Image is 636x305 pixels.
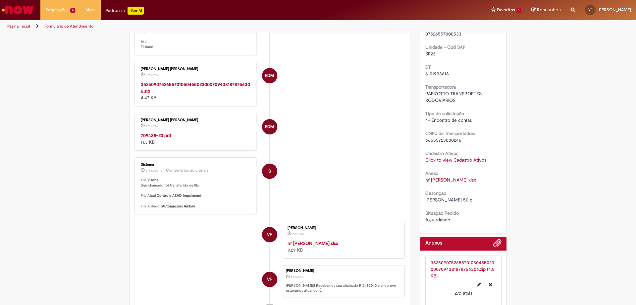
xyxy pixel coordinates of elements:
span: BR23 [425,51,436,57]
div: Elisiane de Moura Cardozo [262,68,277,83]
a: Formulário de Atendimento [44,24,93,29]
span: VF [588,8,592,12]
time: 05/09/2025 07:40:56 [146,73,158,77]
div: Padroniza [106,7,144,15]
span: Rascunhos [537,7,561,13]
div: [PERSON_NAME] [288,226,398,230]
time: 04/09/2025 20:38:35 [291,275,303,279]
span: 27d atrás [146,169,158,173]
span: VF [267,271,272,287]
img: ServiceNow [1,3,35,17]
span: 27d atrás [146,124,158,128]
time: 04/09/2025 20:38:38 [146,169,158,173]
div: Elisiane de Moura Cardozo [262,119,277,134]
a: Click to view Cadastro Ativos [425,157,486,163]
b: Transportadora [425,84,456,90]
span: 27d atrás [454,290,472,296]
p: [PERSON_NAME]! Recebemos seu chamado R13483040 e em breve estaremos atuando. [286,283,401,293]
span: EDM [265,119,274,135]
div: Vitoria Junqueira Fornasaro [262,272,277,287]
span: Aguardando [425,217,450,223]
time: 05/09/2025 07:40:55 [146,124,158,128]
span: 6101993618 [425,71,449,77]
span: More [85,7,96,13]
ul: Trilhas de página [5,20,419,33]
div: System [262,164,277,179]
div: 11.3 KB [141,132,251,145]
span: 1 [516,8,521,13]
a: 35250907526557010504550230007094381878756306.zip (4.5 KB) [431,260,495,279]
a: Rascunhos [531,7,561,13]
span: 66555723000246 [425,137,461,143]
div: Vitoria Junqueira Fornasaro [262,227,277,242]
b: CNPJ da Transportadora [425,130,475,136]
span: 27d atrás [146,73,158,77]
small: Comentários adicionais [166,168,208,173]
a: Página inicial [7,24,30,29]
b: Automações Ambev [162,204,195,209]
span: Favoritos [497,7,515,13]
span: Requisições [45,7,69,13]
span: 27d atrás [292,232,304,236]
span: S [268,163,271,179]
div: [PERSON_NAME] [PERSON_NAME] [141,118,251,122]
div: [PERSON_NAME] [286,269,401,273]
b: DT [425,64,431,70]
p: +GenAi [128,7,144,15]
div: Sistema [141,163,251,167]
div: 4.47 KB [141,81,251,101]
span: [PERSON_NAME] [598,7,631,13]
span: 6 [70,8,76,13]
b: Situação Pedido [425,210,459,216]
span: PARIZOTTO TRANSPORTES RODOVIARIOS [425,91,483,103]
a: nf [PERSON_NAME].xlsx [288,240,338,246]
h2: Anexos [425,240,442,246]
div: [PERSON_NAME] [PERSON_NAME] [141,67,251,71]
b: Controle ASVD Impairment [157,193,201,198]
b: Anexo [425,170,438,176]
span: [PERSON_NAME] 50 pl [425,197,473,203]
button: Adicionar anexos [493,239,502,251]
span: 27d atrás [291,275,303,279]
a: 709438-23.pdf [141,132,171,138]
div: 9.29 KB [288,240,398,253]
time: 04/09/2025 20:38:33 [292,232,304,236]
button: Editar nome de arquivo 35250907526557010504550230007094381878756306.zip [473,279,485,290]
p: Olá, , Seu chamado foi transferido de fila. Fila Atual: Fila Anterior: [141,178,251,209]
span: EDM [265,68,274,84]
li: Vitoria Junqueira Fornasaro [134,265,405,297]
span: 4- Encontro de contas [425,117,472,123]
button: Excluir 35250907526557010504550230007094381878756306.zip [485,279,496,290]
b: Vitoria [147,178,159,183]
b: Descrição [425,190,446,196]
a: 35250907526557010504550230007094381878756306.zip [141,81,250,94]
a: Download de nf tony.xlsx [425,177,476,183]
span: VF [267,227,272,243]
b: Unidade - Cod SAP [425,44,466,50]
span: 07526557000533 [425,31,461,37]
b: Tipo de solicitação [425,111,464,116]
b: Cadastro Ativos [425,150,458,156]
